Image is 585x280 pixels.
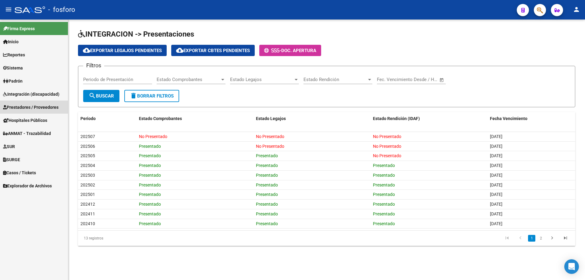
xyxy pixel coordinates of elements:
span: Estado Legajos [256,116,286,121]
span: Estado Comprobantes [157,77,220,82]
datatable-header-cell: Fecha Vencimiento [487,112,575,125]
span: Explorador de Archivos [3,183,52,189]
span: Estado Rendición [303,77,367,82]
datatable-header-cell: Estado Comprobantes [136,112,253,125]
span: Presentado [373,173,395,178]
span: INTEGRACION -> Presentaciones [78,30,194,38]
a: 1 [528,235,535,242]
span: Firma Express [3,25,35,32]
a: go to last page [560,235,571,242]
span: SUR [3,143,15,150]
datatable-header-cell: Periodo [78,112,136,125]
span: 202502 [80,183,95,187]
span: [DATE] [490,211,502,216]
li: page 1 [527,233,536,243]
span: 202501 [80,192,95,197]
span: ANMAT - Trazabilidad [3,130,51,137]
a: 2 [537,235,544,242]
span: Presentado [256,202,278,207]
span: [DATE] [490,221,502,226]
mat-icon: search [89,92,96,99]
span: Presentado [139,173,161,178]
span: [DATE] [490,183,502,187]
mat-icon: cloud_download [176,47,183,54]
span: - fosforo [48,3,75,16]
span: 202506 [80,144,95,149]
span: Presentado [373,192,395,197]
span: Presentado [256,153,278,158]
span: Presentado [256,221,278,226]
button: -Doc. Apertura [259,45,321,56]
span: Presentado [373,202,395,207]
span: Periodo [80,116,96,121]
span: Presentado [256,163,278,168]
input: Fecha inicio [377,77,402,82]
span: Estado Legajos [230,77,293,82]
div: Open Intercom Messenger [564,259,579,274]
span: 202411 [80,211,95,216]
span: Presentado [373,221,395,226]
span: Presentado [139,202,161,207]
span: Presentado [139,183,161,187]
span: [DATE] [490,134,502,139]
a: go to first page [501,235,513,242]
span: Exportar Cbtes Pendientes [176,48,250,53]
span: [DATE] [490,173,502,178]
span: SURGE [3,156,20,163]
span: Fecha Vencimiento [490,116,527,121]
span: Presentado [139,144,161,149]
span: Presentado [139,153,161,158]
span: Presentado [139,211,161,216]
span: 202410 [80,221,95,226]
button: Exportar Legajos Pendientes [78,45,167,56]
span: Casos / Tickets [3,169,36,176]
span: Hospitales Públicos [3,117,47,124]
button: Open calendar [438,76,445,83]
span: 202504 [80,163,95,168]
span: Padrón [3,78,23,84]
span: Presentado [373,183,395,187]
span: No Presentado [139,134,167,139]
span: Inicio [3,38,19,45]
span: Exportar Legajos Pendientes [83,48,162,53]
span: No Presentado [256,134,284,139]
mat-icon: menu [5,6,12,13]
span: Estado Rendición (IDAF) [373,116,420,121]
span: No Presentado [256,144,284,149]
mat-icon: delete [130,92,137,99]
mat-icon: cloud_download [83,47,90,54]
span: Presentado [139,163,161,168]
span: No Presentado [373,144,401,149]
span: Presentado [373,163,395,168]
span: [DATE] [490,144,502,149]
span: Presentado [256,183,278,187]
span: [DATE] [490,192,502,197]
span: - [264,48,281,53]
span: 202505 [80,153,95,158]
datatable-header-cell: Estado Rendición (IDAF) [370,112,487,125]
span: No Presentado [373,153,401,158]
datatable-header-cell: Estado Legajos [253,112,370,125]
mat-icon: person [573,6,580,13]
span: Estado Comprobantes [139,116,182,121]
button: Exportar Cbtes Pendientes [171,45,255,56]
span: Presentado [373,211,395,216]
span: Reportes [3,51,25,58]
a: go to next page [546,235,558,242]
span: 202507 [80,134,95,139]
span: [DATE] [490,163,502,168]
span: Doc. Apertura [281,48,316,53]
span: Prestadores / Proveedores [3,104,58,111]
span: Presentado [139,192,161,197]
span: Sistema [3,65,23,71]
span: Buscar [89,93,114,99]
span: Borrar Filtros [130,93,174,99]
span: Presentado [256,211,278,216]
span: Presentado [139,221,161,226]
a: go to previous page [515,235,526,242]
span: 202412 [80,202,95,207]
li: page 2 [536,233,545,243]
h3: Filtros [83,61,104,70]
span: [DATE] [490,153,502,158]
button: Borrar Filtros [124,90,179,102]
